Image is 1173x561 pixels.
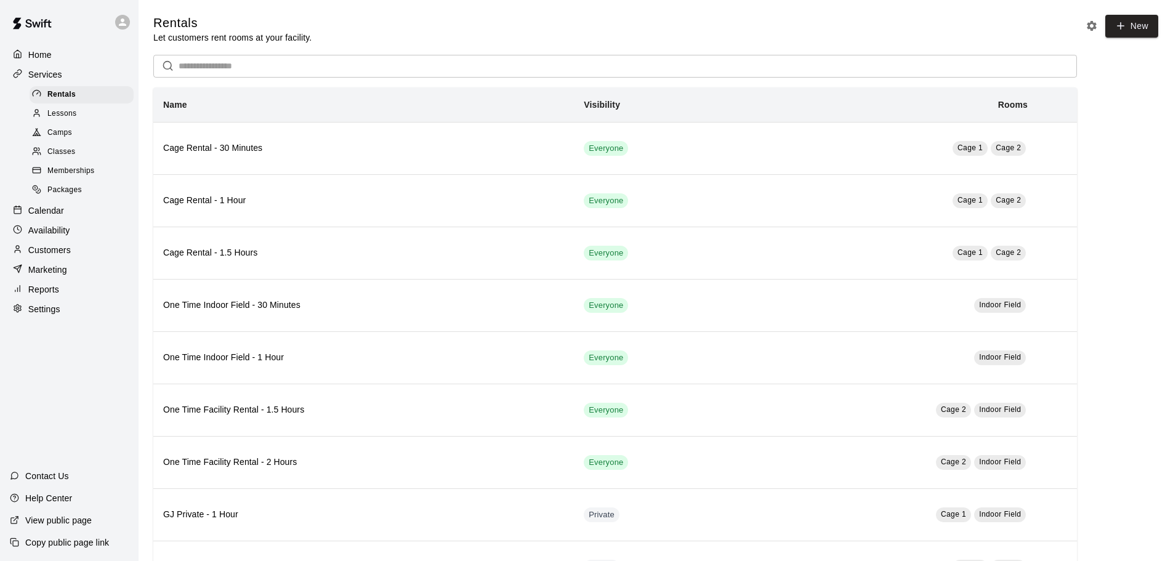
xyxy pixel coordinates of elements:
[979,405,1021,414] span: Indoor Field
[163,403,564,417] h6: One Time Facility Rental - 1.5 Hours
[28,49,52,61] p: Home
[153,31,312,44] p: Let customers rent rooms at your facility.
[163,142,564,155] h6: Cage Rental - 30 Minutes
[584,195,628,207] span: Everyone
[584,405,628,416] span: Everyone
[10,300,129,318] a: Settings
[30,143,139,162] a: Classes
[30,163,134,180] div: Memberships
[10,280,129,299] a: Reports
[584,457,628,469] span: Everyone
[153,15,312,31] h5: Rentals
[584,100,620,110] b: Visibility
[47,165,94,177] span: Memberships
[28,244,71,256] p: Customers
[584,141,628,156] div: This service is visible to all of your customers
[584,350,628,365] div: This service is visible to all of your customers
[584,455,628,470] div: This service is visible to all of your customers
[10,221,129,240] a: Availability
[30,104,139,123] a: Lessons
[47,146,75,158] span: Classes
[30,85,139,104] a: Rentals
[584,193,628,208] div: This service is visible to all of your customers
[10,201,129,220] a: Calendar
[1105,15,1158,38] a: New
[584,403,628,418] div: This service is visible to all of your customers
[584,507,619,522] div: This service is hidden, and can only be accessed via a direct link
[28,204,64,217] p: Calendar
[10,260,129,279] a: Marketing
[163,194,564,208] h6: Cage Rental - 1 Hour
[30,182,134,199] div: Packages
[584,300,628,312] span: Everyone
[957,196,983,204] span: Cage 1
[30,181,139,200] a: Packages
[941,510,966,519] span: Cage 1
[584,509,619,521] span: Private
[979,510,1021,519] span: Indoor Field
[28,264,67,276] p: Marketing
[30,124,134,142] div: Camps
[25,470,69,482] p: Contact Us
[25,536,109,549] p: Copy public page link
[47,184,82,196] span: Packages
[584,352,628,364] span: Everyone
[584,143,628,155] span: Everyone
[30,124,139,143] a: Camps
[979,458,1021,466] span: Indoor Field
[30,143,134,161] div: Classes
[28,224,70,236] p: Availability
[30,86,134,103] div: Rentals
[30,162,139,181] a: Memberships
[584,246,628,260] div: This service is visible to all of your customers
[996,196,1021,204] span: Cage 2
[584,248,628,259] span: Everyone
[941,458,966,466] span: Cage 2
[996,143,1021,152] span: Cage 2
[28,303,60,315] p: Settings
[163,351,564,365] h6: One Time Indoor Field - 1 Hour
[25,492,72,504] p: Help Center
[1082,17,1101,35] button: Rental settings
[47,89,76,101] span: Rentals
[47,108,77,120] span: Lessons
[996,248,1021,257] span: Cage 2
[941,405,966,414] span: Cage 2
[979,353,1021,361] span: Indoor Field
[28,68,62,81] p: Services
[28,283,59,296] p: Reports
[163,456,564,469] h6: One Time Facility Rental - 2 Hours
[584,298,628,313] div: This service is visible to all of your customers
[163,246,564,260] h6: Cage Rental - 1.5 Hours
[30,105,134,123] div: Lessons
[163,508,564,522] h6: GJ Private - 1 Hour
[25,514,92,527] p: View public page
[10,65,129,84] a: Services
[998,100,1028,110] b: Rooms
[163,299,564,312] h6: One Time Indoor Field - 30 Minutes
[10,46,129,64] a: Home
[10,241,129,259] a: Customers
[47,127,72,139] span: Camps
[163,100,187,110] b: Name
[957,248,983,257] span: Cage 1
[957,143,983,152] span: Cage 1
[979,301,1021,309] span: Indoor Field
